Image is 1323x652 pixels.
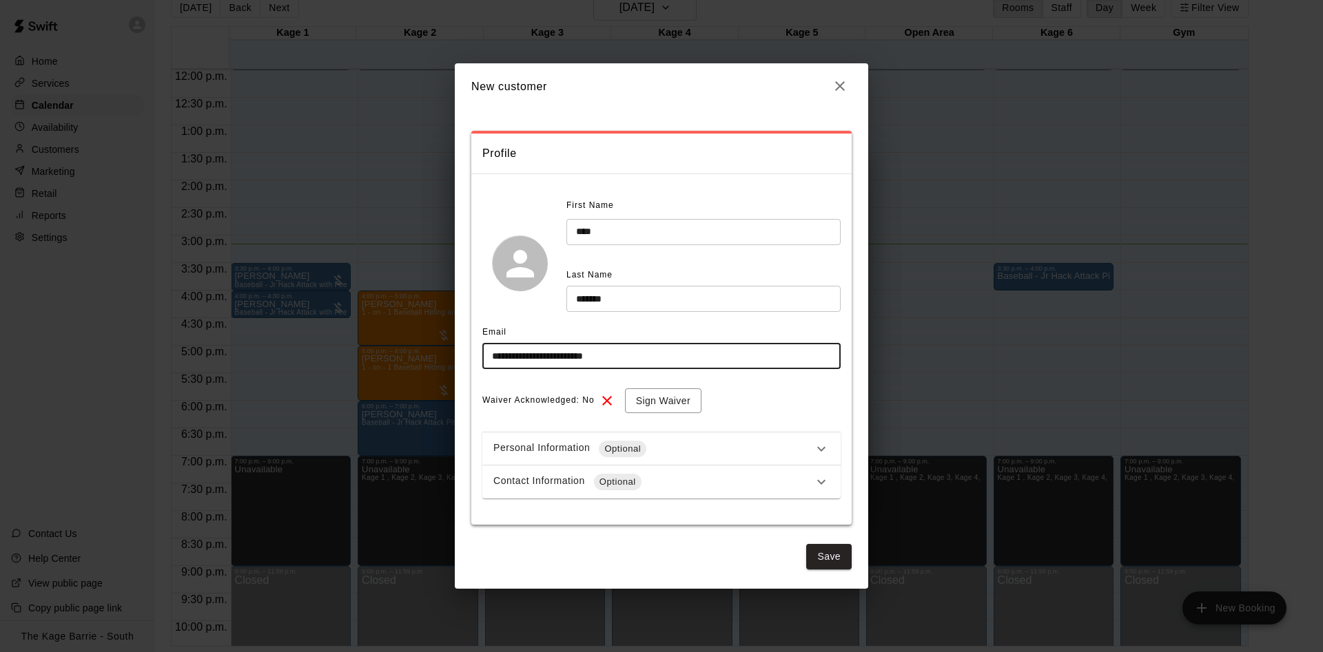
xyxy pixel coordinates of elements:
[599,442,646,456] span: Optional
[594,475,642,489] span: Optional
[625,388,701,414] button: Sign Waiver
[482,145,841,162] span: Profile
[566,195,614,217] span: First Name
[471,78,547,96] h6: New customer
[493,441,813,457] div: Personal Information
[493,474,813,490] div: Contact Information
[566,270,613,280] span: Last Name
[806,544,852,569] button: Save
[482,390,595,412] span: Waiver Acknowledged: No
[482,432,841,465] div: Personal InformationOptional
[482,327,506,337] span: Email
[482,465,841,498] div: Contact InformationOptional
